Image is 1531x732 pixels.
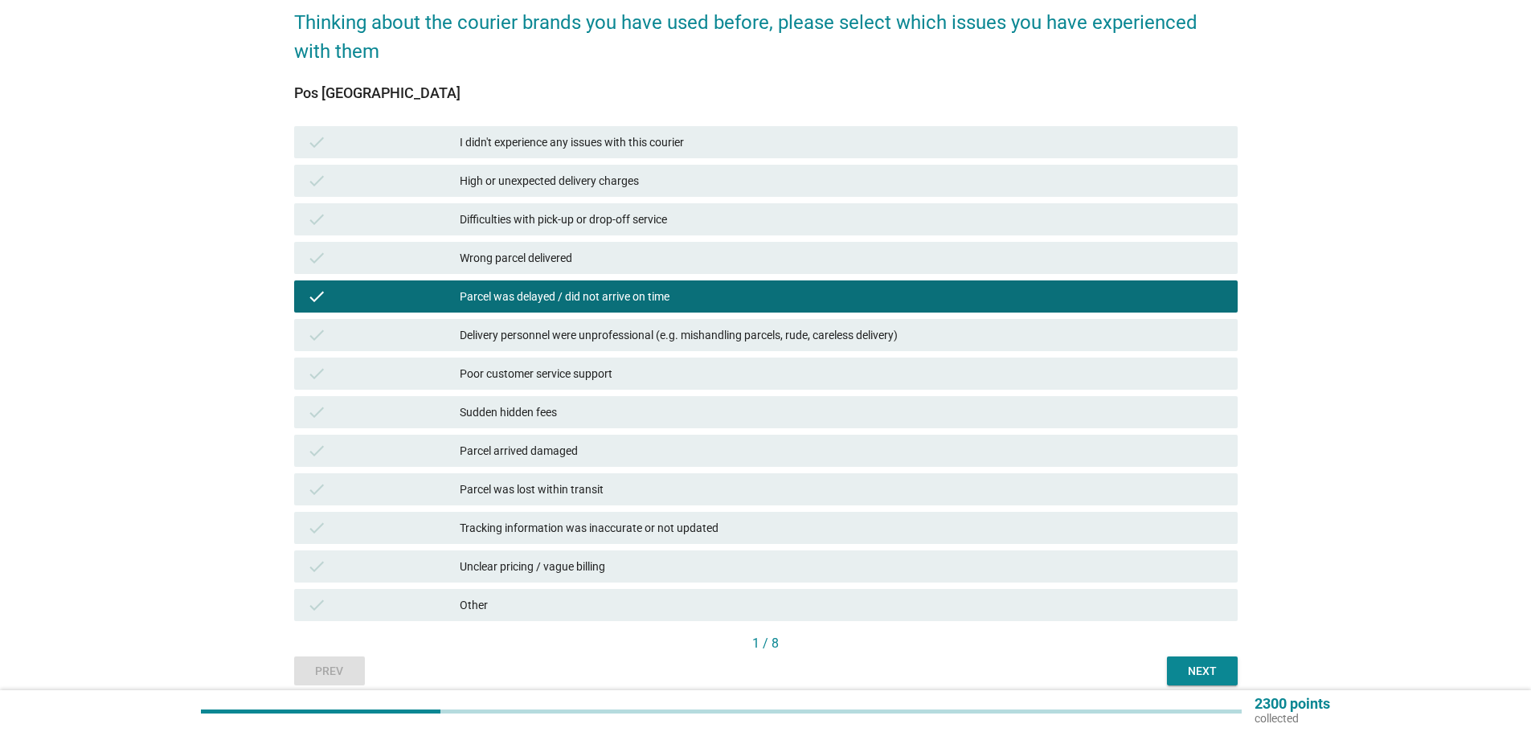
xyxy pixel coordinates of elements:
i: check [307,595,326,615]
i: check [307,518,326,538]
i: check [307,133,326,152]
button: Next [1167,656,1238,685]
div: Wrong parcel delivered [460,248,1225,268]
div: Parcel arrived damaged [460,441,1225,460]
div: Poor customer service support [460,364,1225,383]
div: Parcel was lost within transit [460,480,1225,499]
div: Delivery personnel were unprofessional (e.g. mishandling parcels, rude, careless delivery) [460,325,1225,345]
i: check [307,171,326,190]
i: check [307,364,326,383]
i: check [307,287,326,306]
div: Other [460,595,1225,615]
div: Tracking information was inaccurate or not updated [460,518,1225,538]
div: I didn't experience any issues with this courier [460,133,1225,152]
div: Unclear pricing / vague billing [460,557,1225,576]
i: check [307,441,326,460]
div: 1 / 8 [294,634,1238,653]
i: check [307,480,326,499]
div: Parcel was delayed / did not arrive on time [460,287,1225,306]
div: Pos [GEOGRAPHIC_DATA] [294,82,1238,104]
p: 2300 points [1255,697,1330,711]
i: check [307,248,326,268]
div: High or unexpected delivery charges [460,171,1225,190]
i: check [307,210,326,229]
div: Difficulties with pick-up or drop-off service [460,210,1225,229]
i: check [307,403,326,422]
i: check [307,325,326,345]
div: Sudden hidden fees [460,403,1225,422]
p: collected [1255,711,1330,726]
i: check [307,557,326,576]
div: Next [1180,663,1225,680]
